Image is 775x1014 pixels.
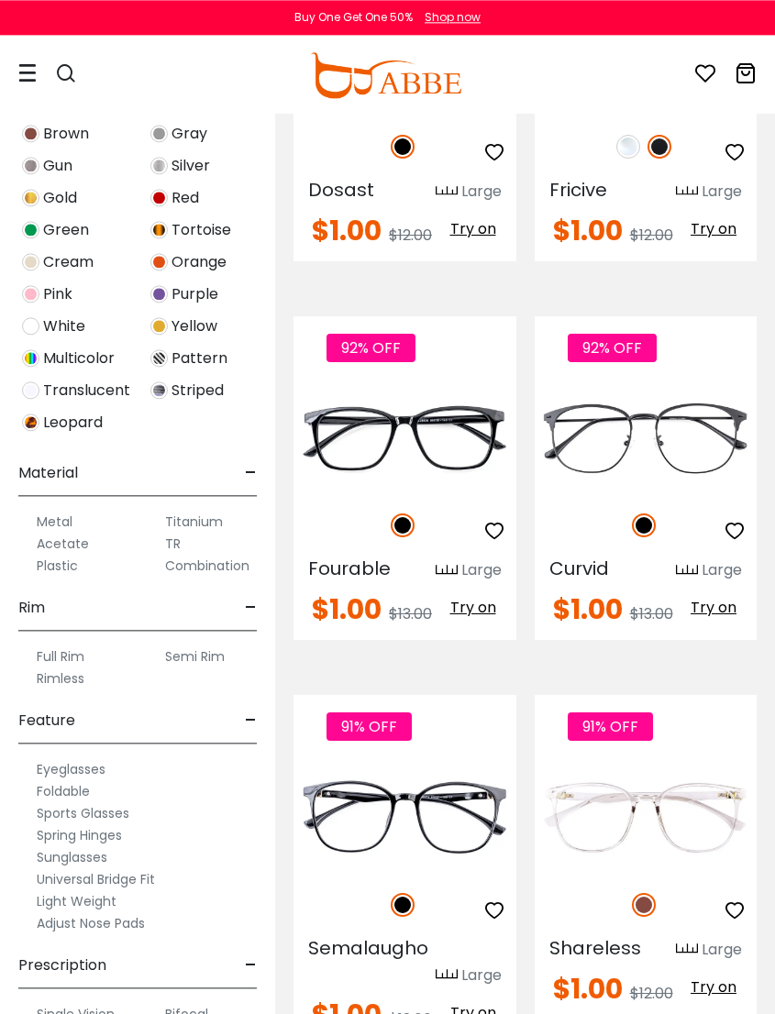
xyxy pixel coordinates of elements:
[22,317,39,335] img: White
[616,135,640,159] img: Clear
[43,412,103,434] span: Leopard
[415,9,481,25] a: Shop now
[37,802,129,824] label: Sports Glasses
[293,761,516,872] img: Black Semalaugho - Plastic ,Universal Bridge Fit
[312,590,382,629] span: $1.00
[685,596,742,620] button: Try on
[632,513,656,537] img: Black
[676,942,698,956] img: size ruler
[37,533,89,555] label: Acetate
[568,334,657,362] span: 92% OFF
[553,211,623,250] span: $1.00
[172,251,227,273] span: Orange
[37,824,122,846] label: Spring Hinges
[676,564,698,578] img: size ruler
[37,868,155,890] label: Universal Bridge Fit
[445,217,502,241] button: Try on
[630,983,673,1004] span: $12.00
[22,285,39,303] img: Pink
[172,155,210,177] span: Silver
[327,334,415,362] span: 92% OFF
[22,381,39,399] img: Translucent
[308,177,374,203] span: Dosast
[37,912,145,934] label: Adjust Nose Pads
[18,451,78,495] span: Material
[18,586,45,630] span: Rim
[37,511,72,533] label: Metal
[702,559,742,581] div: Large
[43,380,130,402] span: Translucent
[245,943,257,987] span: -
[685,975,742,999] button: Try on
[293,382,516,493] img: Black Fourable - Plastic ,Universal Bridge Fit
[436,185,458,199] img: size ruler
[43,123,89,145] span: Brown
[172,315,217,337] span: Yellow
[150,285,168,303] img: Purple
[245,451,257,495] span: -
[691,976,736,997] span: Try on
[37,890,116,912] label: Light Weight
[436,564,458,578] img: size ruler
[450,218,496,239] span: Try on
[450,597,496,618] span: Try on
[150,221,168,238] img: Tortoise
[22,413,39,431] img: Leopard
[391,513,415,537] img: Black
[648,135,671,159] img: Matte Black
[43,347,115,369] span: Multicolor
[553,969,623,1008] span: $1.00
[43,315,85,337] span: White
[391,135,415,159] img: Black
[22,253,39,270] img: Cream
[22,189,39,206] img: Gold
[22,349,39,367] img: Multicolor
[172,219,231,241] span: Tortoise
[150,349,168,367] img: Pattern
[172,123,207,145] span: Gray
[436,968,458,982] img: size ruler
[549,177,607,203] span: Fricive
[37,780,90,802] label: Foldable
[391,893,415,917] img: Black
[630,225,673,246] span: $12.00
[461,964,502,986] div: Large
[172,380,224,402] span: Striped
[150,189,168,206] img: Red
[172,283,218,305] span: Purple
[445,596,502,620] button: Try on
[308,935,428,961] span: Semalaugho
[165,511,223,533] label: Titanium
[43,251,94,273] span: Cream
[43,187,77,209] span: Gold
[676,185,698,199] img: size ruler
[425,9,481,26] div: Shop now
[691,218,736,239] span: Try on
[312,211,382,250] span: $1.00
[18,943,106,987] span: Prescription
[308,556,391,581] span: Fourable
[389,225,432,246] span: $12.00
[245,699,257,743] span: -
[165,645,225,667] label: Semi Rim
[245,586,257,630] span: -
[568,712,653,741] span: 91% OFF
[150,125,168,142] img: Gray
[37,645,84,667] label: Full Rim
[43,283,72,305] span: Pink
[535,382,758,493] a: Black Curvid - Metal ,Adjust Nose Pads
[461,181,502,203] div: Large
[691,597,736,618] span: Try on
[389,603,432,624] span: $13.00
[702,181,742,203] div: Large
[165,555,249,577] label: Combination
[535,761,758,872] img: Brown Shareless - Plastic ,Universal Bridge Fit
[37,846,107,868] label: Sunglasses
[22,125,39,142] img: Brown
[549,935,641,961] span: Shareless
[43,155,72,177] span: Gun
[37,758,105,780] label: Eyeglasses
[632,893,656,917] img: Brown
